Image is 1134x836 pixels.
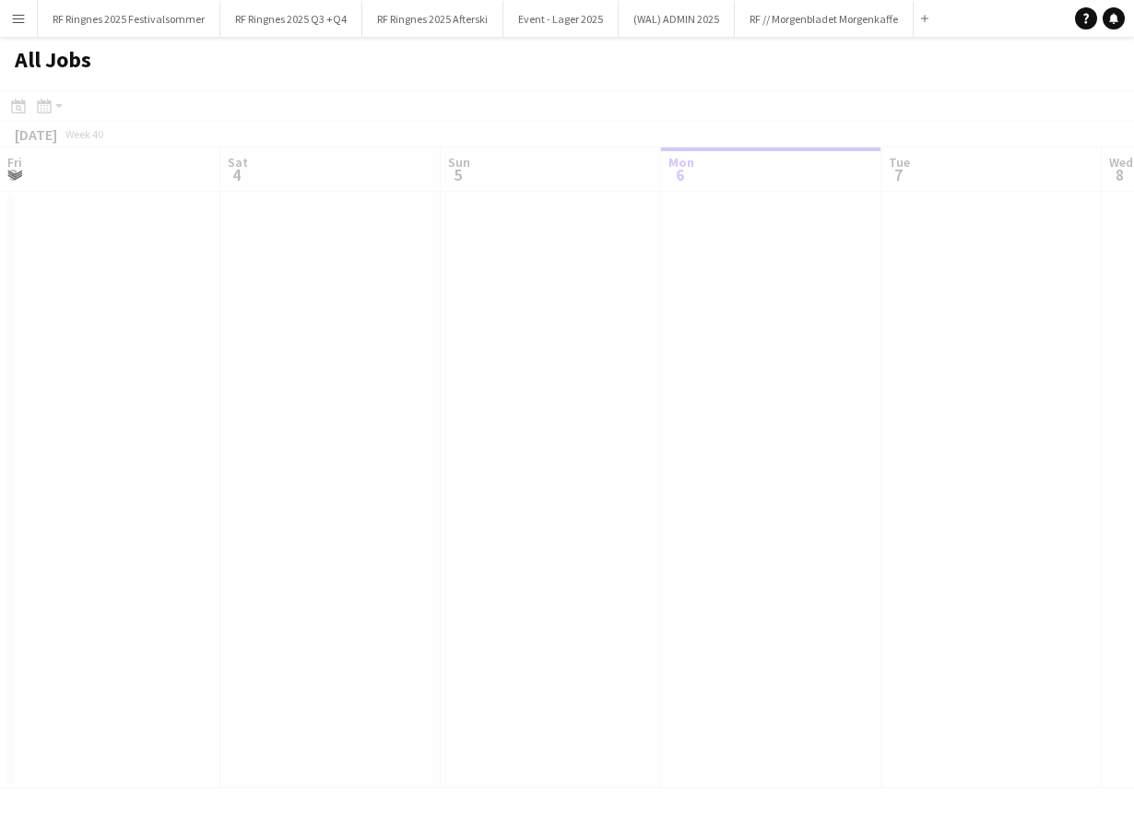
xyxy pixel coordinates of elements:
button: RF Ringnes 2025 Q3 +Q4 [220,1,362,37]
button: RF Ringnes 2025 Festivalsommer [38,1,220,37]
button: RF Ringnes 2025 Afterski [362,1,503,37]
button: Event - Lager 2025 [503,1,619,37]
button: RF // Morgenbladet Morgenkaffe [735,1,914,37]
button: (WAL) ADMIN 2025 [619,1,735,37]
